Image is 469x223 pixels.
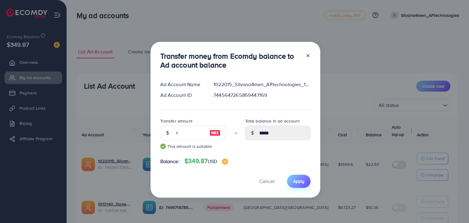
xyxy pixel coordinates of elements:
span: Cancel [259,178,274,185]
h4: $349.87 [184,157,228,165]
img: guide [160,144,166,149]
div: 1022015_Silvana4men_AFtechnologies_1733574856174 [209,81,315,88]
button: Cancel [252,175,282,188]
label: Total balance in ad account [245,118,300,124]
img: image [209,129,220,137]
span: Apply [293,178,304,184]
label: Transfer amount [160,118,192,124]
iframe: Chat [443,196,464,218]
h3: Transfer money from Ecomdy balance to Ad account balance [160,52,301,69]
button: Apply [287,175,311,188]
img: image [222,159,228,165]
small: This amount is suitable [160,143,226,149]
div: Ad Account ID [155,92,209,99]
div: Ad Account Name [155,81,209,88]
span: USD [208,158,217,165]
span: Balance: [160,158,180,165]
div: 7445647265869447169 [209,92,315,99]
